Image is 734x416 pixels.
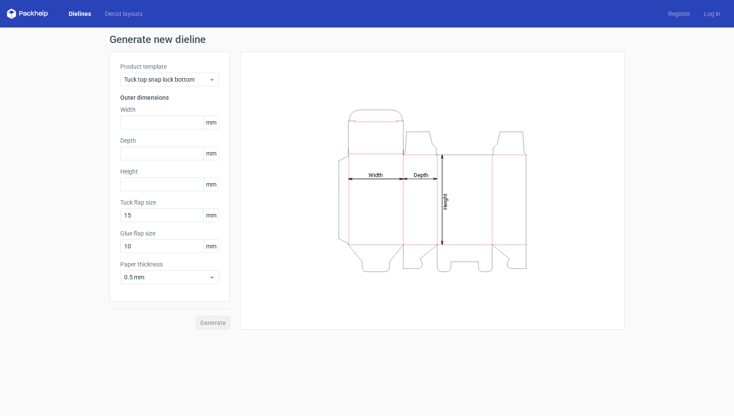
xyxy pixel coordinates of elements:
[204,116,219,129] span: mm
[110,34,625,45] h1: Generate new dieline
[120,93,219,102] h3: Outer dimensions
[98,9,149,18] a: Diecut layouts
[62,9,98,18] a: Dielines
[697,9,727,18] a: Log in
[120,167,219,176] label: Height
[368,171,382,178] tspan: Width
[120,198,219,207] label: Tuck flap size
[414,171,428,178] tspan: Depth
[120,136,219,145] label: Depth
[124,273,209,281] span: 0.5 mm
[204,178,219,191] span: mm
[661,9,697,18] a: Register
[124,75,209,84] span: Tuck top snap lock bottom
[120,105,219,114] label: Width
[204,209,219,222] span: mm
[120,229,219,238] label: Glue flap size
[204,240,219,253] span: mm
[442,193,448,209] tspan: Height
[204,147,219,160] span: mm
[120,260,219,269] label: Paper thickness
[120,62,219,71] label: Product template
